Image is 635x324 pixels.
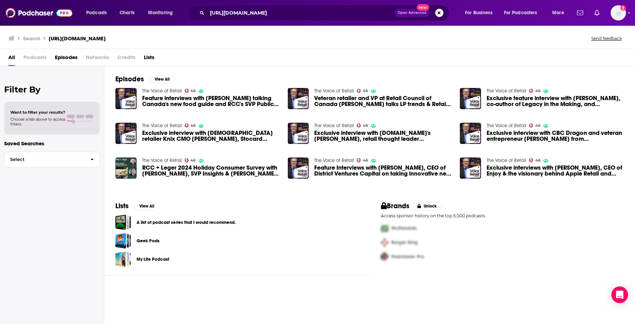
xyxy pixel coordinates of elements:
[378,250,391,264] img: Third Pro Logo
[529,89,540,93] a: 46
[142,130,279,142] a: Exclusive interview with Canadian retailer Knix CMO Danielle Brown, Stocard Managing Director Jes...
[391,240,418,245] span: Burger King
[190,159,196,162] span: 46
[611,286,628,303] div: Open Intercom Messenger
[185,123,196,128] a: 46
[314,157,354,163] a: The Voice of Retail
[10,117,65,127] span: Choose a tab above to access filters.
[10,110,65,115] span: Want to filter your results?
[487,123,526,129] a: The Voice of Retail
[143,7,182,18] button: open menu
[592,7,602,19] a: Show notifications dropdown
[547,7,573,18] button: open menu
[185,158,196,162] a: 46
[4,140,100,147] p: Saved Searches
[288,123,309,144] img: Exclusive interview with SPUD.ca's Peter van Stolk, retail thought leader Tony Chapman and RCC's ...
[417,4,429,11] span: New
[207,7,394,18] input: Search podcasts, credits, & more...
[6,6,72,19] a: Podchaser - Follow, Share and Rate Podcasts
[115,214,131,230] a: A list of podcast series that I would recommend.
[412,202,442,210] button: Unlock
[5,157,85,162] span: Select
[611,5,626,21] img: User Profile
[4,152,100,167] button: Select
[529,123,540,128] a: 46
[137,237,160,245] a: Geek Pods
[381,202,410,210] h2: Brands
[460,88,481,109] a: Exclusive feature interview with Mark Miller, co-author of Legacy in the Making, and Marc Fortin,...
[391,254,424,260] span: Podchaser Pro
[190,124,196,127] span: 46
[142,165,279,177] span: RCC + Leger 2024 Holiday Consumer Survey with [PERSON_NAME], SVP Insights & [PERSON_NAME], AVP, [...
[357,123,368,128] a: 46
[357,89,368,93] a: 46
[314,130,451,142] span: Exclusive interview with [DOMAIN_NAME]'s [PERSON_NAME], retail thought leader [PERSON_NAME] and R...
[552,8,564,18] span: More
[620,5,626,11] svg: Add a profile image
[137,219,236,226] a: A list of podcast series that I would recommend.
[8,52,15,66] a: All
[499,7,547,18] button: open menu
[142,95,279,107] a: Feature interviews with Dr. Sylvain Charlebois talking Canada's new food guide and RCC's SVP Publ...
[487,165,624,177] a: Exclusive interviews with Ron Johnson, CEO of Enjoy & the visionary behind Apple Retail and Ron T...
[288,88,309,109] img: Veteran retailer and VP at Retail Council of Canada Sonny Brar talks LP trends & Retail Secure, a...
[394,9,430,17] button: Open AdvancedNew
[23,35,40,42] h3: Search
[115,157,137,179] img: RCC + Leger 2024 Holiday Consumer Survey with Luc Dumont, SVP Insights & Adrian Bachmann, AVP, Le...
[487,157,526,163] a: The Voice of Retail
[115,123,137,144] img: Exclusive interview with Canadian retailer Knix CMO Danielle Brown, Stocard Managing Director Jes...
[574,7,586,19] a: Show notifications dropdown
[115,75,174,83] a: EpisodesView All
[137,256,169,263] a: My Life Podcast
[465,8,492,18] span: For Business
[487,165,624,177] span: Exclusive interviews with [PERSON_NAME], CEO of Enjoy & the visionary behind Apple Retail and [PE...
[134,202,159,210] button: View All
[535,159,540,162] span: 46
[142,165,279,177] a: RCC + Leger 2024 Holiday Consumer Survey with Luc Dumont, SVP Insights & Adrian Bachmann, AVP, Le...
[185,89,196,93] a: 46
[314,123,354,129] a: The Voice of Retail
[487,95,624,107] span: Exclusive feature interview with [PERSON_NAME], co-author of Legacy in the Making, and [PERSON_NA...
[144,52,154,66] a: Lists
[55,52,78,66] a: Episodes
[4,84,100,95] h2: Filter By
[363,159,368,162] span: 46
[314,88,354,94] a: The Voice of Retail
[81,7,116,18] button: open menu
[381,213,624,218] p: Access sponsor history on the top 5,000 podcasts.
[535,89,540,92] span: 46
[314,130,451,142] a: Exclusive interview with SPUD.ca's Peter van Stolk, retail thought leader Tony Chapman and RCC's ...
[391,225,417,231] span: McDonalds
[535,124,540,127] span: 46
[120,8,135,18] span: Charts
[115,202,129,210] h2: Lists
[314,95,451,107] span: Veteran retailer and VP at Retail Council of Canada [PERSON_NAME] talks LP trends & Retail Secure...
[487,130,624,142] span: Exclusive interview with CBC Dragon and veteran entrepreneur [PERSON_NAME] from [GEOGRAPHIC_DATA]...
[378,221,391,235] img: First Pro Logo
[288,157,309,179] img: Feature Interviews with Arlene Dickinson, CEO of District Ventures Capital on taking innovative n...
[357,158,368,162] a: 46
[611,5,626,21] span: Logged in as patiencebaldacci
[460,157,481,179] img: Exclusive interviews with Ron Johnson, CEO of Enjoy & the visionary behind Apple Retail and Ron T...
[142,88,182,94] a: The Voice of Retail
[314,95,451,107] a: Veteran retailer and VP at Retail Council of Canada Sonny Brar talks LP trends & Retail Secure, a...
[142,123,182,129] a: The Voice of Retail
[115,233,131,249] a: Geek Pods
[487,88,526,94] a: The Voice of Retail
[398,11,426,15] span: Open Advanced
[115,88,137,109] img: Feature interviews with Dr. Sylvain Charlebois talking Canada's new food guide and RCC's SVP Publ...
[23,52,47,66] span: Podcasts
[142,130,279,142] span: Exclusive interview with [DEMOGRAPHIC_DATA] retailer Knix CMO [PERSON_NAME], Stocard Managing Dir...
[460,123,481,144] a: Exclusive interview with CBC Dragon and veteran entrepreneur Vince Guzzo from Montreal, and RCC B...
[195,5,456,21] div: Search podcasts, credits, & more...
[86,52,109,66] span: Networks
[529,158,540,162] a: 46
[117,52,136,66] span: Credits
